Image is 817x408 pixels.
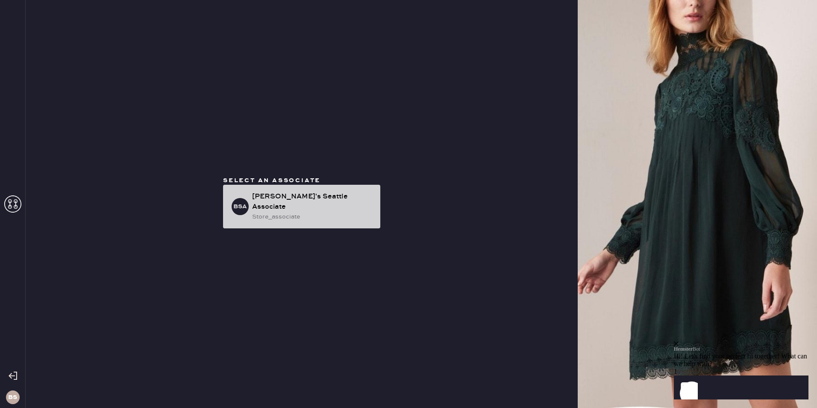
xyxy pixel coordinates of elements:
div: [PERSON_NAME]'s Seattle Associate [252,192,373,212]
h3: BS [8,394,17,400]
div: store_associate [252,212,373,222]
iframe: Front Chat [674,289,815,406]
h3: BSA [233,204,247,210]
span: Select an associate [223,177,320,184]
